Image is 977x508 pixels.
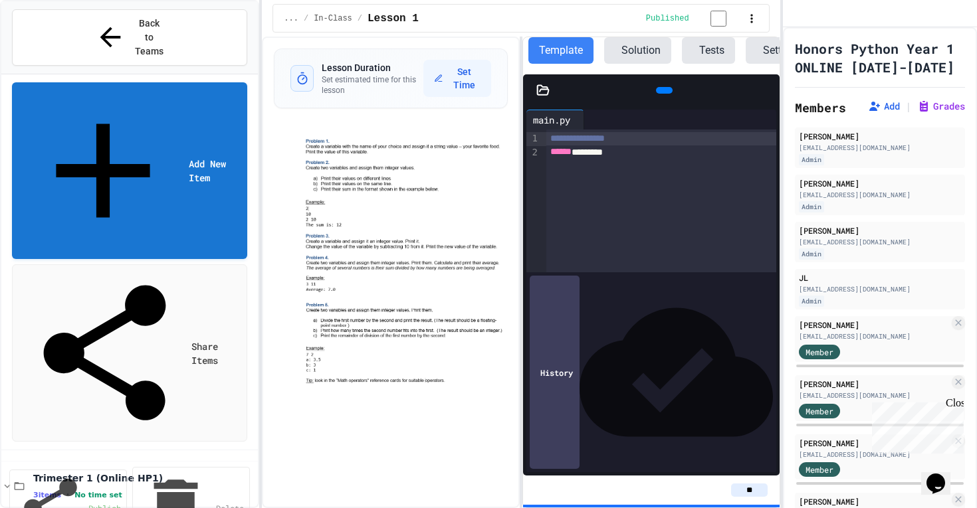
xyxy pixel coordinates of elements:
[799,130,961,142] div: [PERSON_NAME]
[322,61,423,74] h3: Lesson Duration
[799,272,961,284] div: JL
[868,100,900,113] button: Add
[528,37,594,64] button: Template
[905,98,912,114] span: |
[646,13,689,24] span: Published
[799,143,961,153] div: [EMAIL_ADDRESS][DOMAIN_NAME]
[806,405,833,417] span: Member
[799,495,949,507] div: [PERSON_NAME]
[526,146,540,159] div: 2
[746,37,812,64] button: Settings
[799,331,949,341] div: [EMAIL_ADDRESS][DOMAIN_NAME]
[526,132,540,145] div: 1
[799,390,949,400] div: [EMAIL_ADDRESS][DOMAIN_NAME]
[284,13,298,24] span: ...
[526,113,577,127] div: main.py
[799,177,961,189] div: [PERSON_NAME]
[368,11,419,27] span: Lesson 1
[304,13,308,24] span: /
[806,346,833,358] span: Member
[799,237,961,247] div: [EMAIL_ADDRESS][DOMAIN_NAME]
[799,437,949,449] div: [PERSON_NAME]
[682,37,735,64] button: Tests
[134,17,165,58] span: Back to Teams
[646,10,742,27] div: Content is published and visible to students
[799,224,961,236] div: [PERSON_NAME]
[358,13,362,24] span: /
[921,455,964,495] iframe: chat widget
[12,264,247,442] a: Share Items
[799,378,949,390] div: [PERSON_NAME]
[799,190,961,200] div: [EMAIL_ADDRESS][DOMAIN_NAME]
[799,296,824,307] div: Admin
[917,100,965,113] button: Grades
[12,82,247,259] a: Add New Item
[795,39,960,76] h1: Honors Python Year 1 ONLINE [DATE]-[DATE]
[5,5,92,84] div: Chat with us now!Close
[530,276,580,469] div: History
[799,154,824,165] div: Admin
[799,248,824,260] div: Admin
[806,464,833,475] span: Member
[322,74,423,96] p: Set estimated time for this lesson
[799,201,824,212] div: Admin
[604,37,671,64] button: Solution
[799,450,949,460] div: [EMAIL_ADDRESS][DOMAIN_NAME]
[799,284,961,294] div: [EMAIL_ADDRESS][DOMAIN_NAME]
[795,98,846,117] h2: Members
[695,11,742,27] input: publish toggle
[867,397,964,454] iframe: chat widget
[314,13,352,24] span: In-Class
[799,319,949,331] div: [PERSON_NAME]
[423,60,491,97] button: Set Time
